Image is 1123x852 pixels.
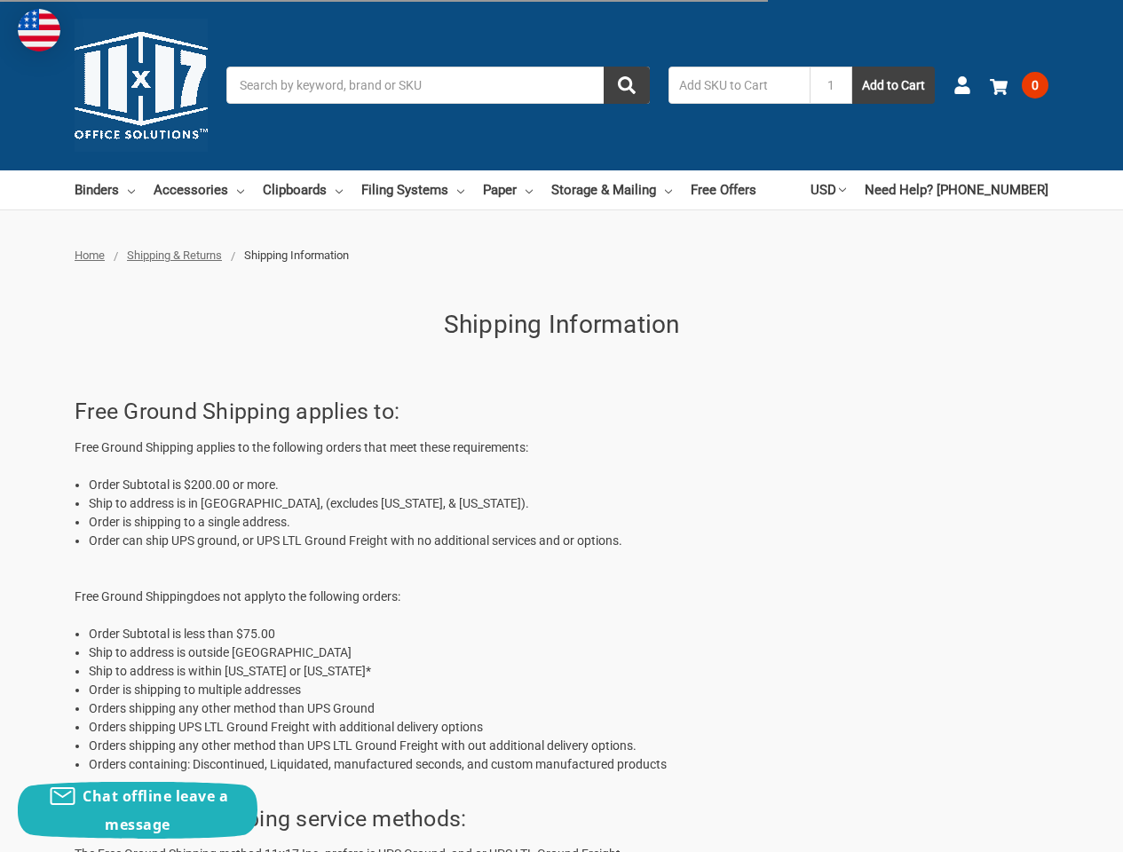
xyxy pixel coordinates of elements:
span: Chat offline leave a message [83,786,228,834]
a: Free Offers [691,170,756,209]
input: Add SKU to Cart [668,67,810,104]
span: 0 [1022,72,1048,99]
li: Order Subtotal is $200.00 or more. [89,476,1048,494]
p: Free Ground Shipping applies to the following orders that meet these requirements: [75,438,1048,457]
li: Ship to address is outside [GEOGRAPHIC_DATA] [89,643,1048,662]
span: does not apply [194,589,274,603]
a: USD [811,170,846,209]
p: Free Ground Shipping to the following orders: [75,588,1048,606]
input: Search by keyword, brand or SKU [226,67,650,104]
button: Add to Cart [852,67,935,104]
a: Paper [483,170,533,209]
li: Orders shipping any other method than UPS LTL Ground Freight with out additional delivery options. [89,737,1048,755]
span: Shipping Information [244,248,349,262]
li: Order is shipping to multiple addresses [89,681,1048,699]
li: Orders shipping any other method than UPS Ground [89,699,1048,718]
li: Orders shipping UPS LTL Ground Freight with additional delivery options [89,718,1048,737]
h2: Free Ground Shipping service methods: [75,802,1048,836]
li: Order Subtotal is less than $75.00 [89,625,1048,643]
li: Ship to address is in [GEOGRAPHIC_DATA], (excludes [US_STATE], & [US_STATE]). [89,494,1048,513]
a: Accessories [154,170,244,209]
img: 11x17.com [75,19,208,152]
img: duty and tax information for United States [18,9,60,51]
a: 0 [990,62,1048,108]
a: Shipping & Returns [127,248,222,262]
a: Storage & Mailing [551,170,672,209]
a: Home [75,248,105,262]
h2: Free Ground Shipping applies to: [75,395,1048,429]
a: Filing Systems [361,170,464,209]
button: Chat offline leave a message [18,782,257,839]
a: Clipboards [263,170,343,209]
h1: Shipping Information [75,306,1048,343]
a: Binders [75,170,135,209]
li: Orders containing: Discontinued, Liquidated, manufactured seconds, and custom manufactured products [89,755,1048,774]
li: Ship to address is within [US_STATE] or [US_STATE]* [89,662,1048,681]
li: Order is shipping to a single address. [89,513,1048,532]
li: Order can ship UPS ground, or UPS LTL Ground Freight with no additional services and or options. [89,532,1048,550]
a: Need Help? [PHONE_NUMBER] [865,170,1048,209]
iframe: Google Customer Reviews [977,804,1123,852]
